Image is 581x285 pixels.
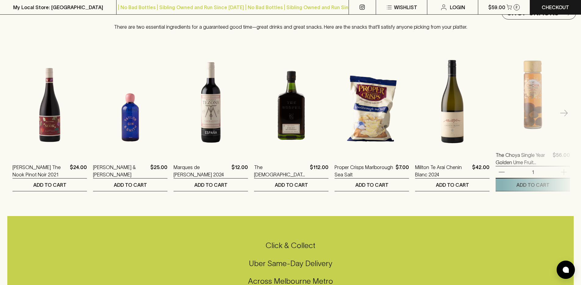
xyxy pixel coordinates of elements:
[93,164,148,178] a: [PERSON_NAME] & [PERSON_NAME]
[553,151,570,166] p: $56.00
[335,179,409,191] button: ADD TO CART
[496,179,570,191] button: ADD TO CART
[415,164,470,178] a: Millton Te Arai Chenin Blanc 2024
[472,164,490,178] p: $42.00
[13,164,67,178] a: [PERSON_NAME] The Nook Pinot Noir 2021
[194,181,228,189] p: ADD TO CART
[174,164,229,178] a: Marques de [PERSON_NAME] 2024
[394,4,417,11] p: Wishlist
[335,164,393,178] a: Proper Crisps Marlborough Sea Salt
[254,179,328,191] button: ADD TO CART
[515,5,518,9] p: 2
[488,4,505,11] p: $59.00
[542,4,569,11] p: Checkout
[33,181,66,189] p: ADD TO CART
[70,164,87,178] p: $24.00
[415,179,490,191] button: ADD TO CART
[450,4,465,11] p: Login
[231,164,248,178] p: $12.00
[335,48,409,154] img: Proper Crisps Marlborough Sea Salt
[7,240,574,251] h5: Click & Collect
[254,48,328,154] img: The Gospel Straight Rye Whiskey
[114,181,147,189] p: ADD TO CART
[496,35,570,142] img: The Choya Single Year Golden Ume Fruit Liqueur
[310,164,328,178] p: $112.00
[13,179,87,191] button: ADD TO CART
[563,267,569,273] img: bubble-icon
[93,48,167,154] img: Taylor & Smith Gin
[254,164,307,178] a: The [DEMOGRAPHIC_DATA] Straight Rye Whiskey
[13,4,103,11] p: My Local Store: [GEOGRAPHIC_DATA]
[415,48,490,154] img: Millton Te Arai Chenin Blanc 2024
[114,19,467,31] p: There are two essential ingredients for a guaranteed good time—great drinks and great snacks. Her...
[174,179,248,191] button: ADD TO CART
[93,179,167,191] button: ADD TO CART
[496,151,550,166] a: The Choya Single Year Golden Ume Fruit Liqueur
[150,164,167,178] p: $25.00
[396,164,409,178] p: $7.00
[355,181,389,189] p: ADD TO CART
[174,48,248,154] img: Marques de Tezona Tempranillo 2024
[7,258,574,269] h5: Uber Same-Day Delivery
[275,181,308,189] p: ADD TO CART
[516,181,550,189] p: ADD TO CART
[525,169,540,175] p: 1
[13,48,87,154] img: Buller The Nook Pinot Noir 2021
[436,181,469,189] p: ADD TO CART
